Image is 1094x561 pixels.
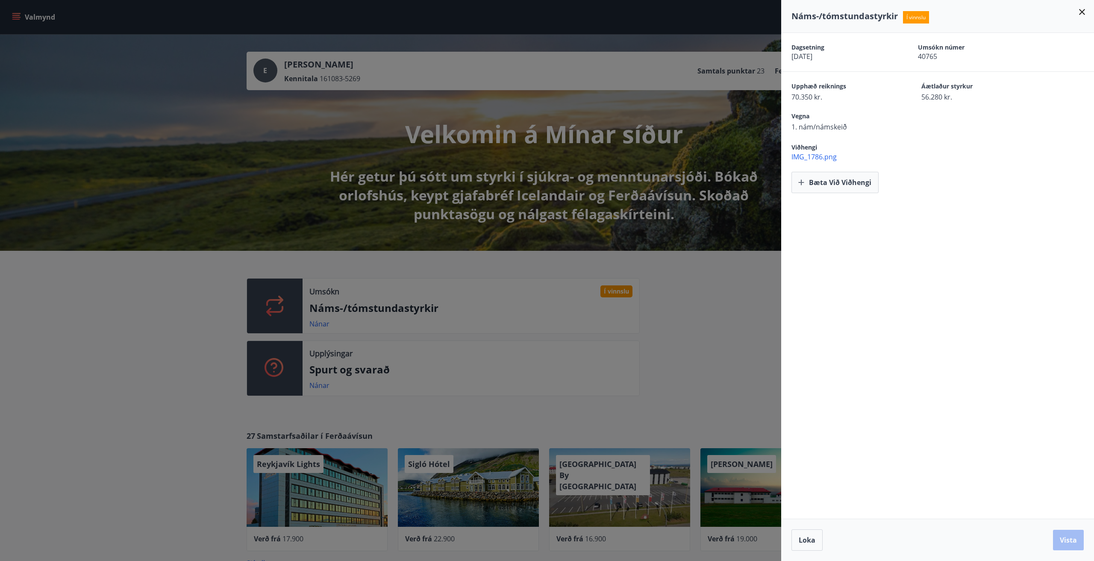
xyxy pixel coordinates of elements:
span: Umsókn númer [918,43,1015,52]
span: IMG_1786.png [791,152,1094,162]
span: Upphæð reiknings [791,82,891,92]
span: Í vinnslu [903,11,929,23]
span: Vegna [791,112,891,122]
span: Náms-/tómstundastyrkir [791,10,898,22]
span: 70.350 kr. [791,92,891,102]
span: 1. nám/námskeið [791,122,891,132]
span: 40765 [918,52,1015,61]
span: Dagsetning [791,43,888,52]
button: Loka [791,529,823,551]
span: 56.280 kr. [921,92,1021,102]
span: Viðhengi [791,143,817,151]
span: Loka [799,535,815,545]
span: Áætlaður styrkur [921,82,1021,92]
button: Bæta við viðhengi [791,172,879,193]
span: [DATE] [791,52,888,61]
